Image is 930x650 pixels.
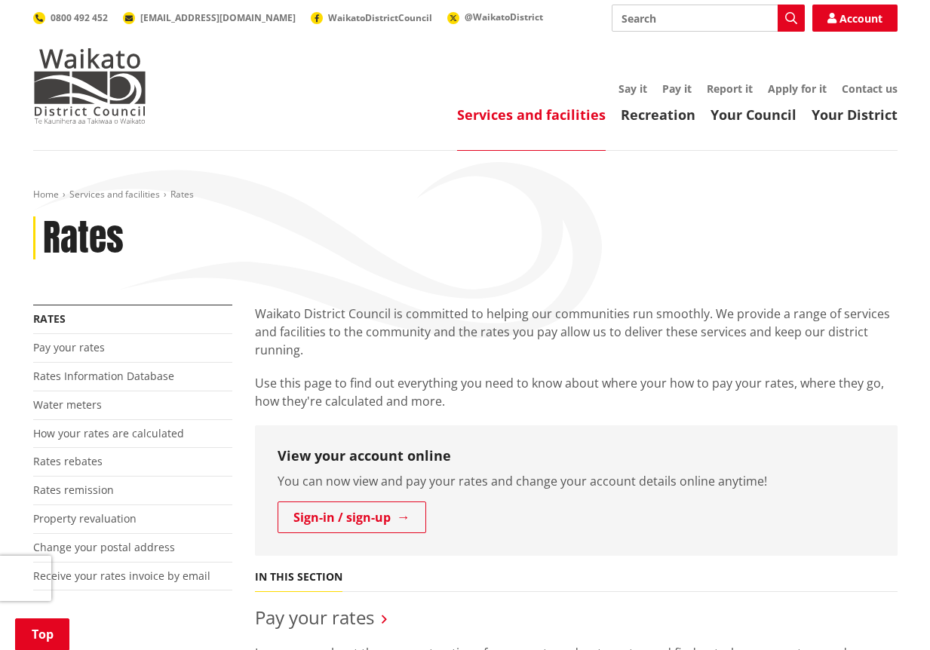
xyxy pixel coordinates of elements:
[842,81,898,96] a: Contact us
[33,540,175,554] a: Change your postal address
[123,11,296,24] a: [EMAIL_ADDRESS][DOMAIN_NAME]
[621,106,695,124] a: Recreation
[255,571,342,584] h5: In this section
[33,426,184,440] a: How your rates are calculated
[812,5,898,32] a: Account
[612,5,805,32] input: Search input
[255,305,898,359] p: Waikato District Council is committed to helping our communities run smoothly. We provide a range...
[33,483,114,497] a: Rates remission
[255,605,374,630] a: Pay your rates
[662,81,692,96] a: Pay it
[69,188,160,201] a: Services and facilities
[33,369,174,383] a: Rates Information Database
[768,81,827,96] a: Apply for it
[15,618,69,650] a: Top
[33,311,66,326] a: Rates
[278,472,875,490] p: You can now view and pay your rates and change your account details online anytime!
[43,216,124,260] h1: Rates
[33,397,102,412] a: Water meters
[33,511,137,526] a: Property revaluation
[51,11,108,24] span: 0800 492 452
[711,106,796,124] a: Your Council
[447,11,543,23] a: @WaikatoDistrict
[311,11,432,24] a: WaikatoDistrictCouncil
[33,189,898,201] nav: breadcrumb
[465,11,543,23] span: @WaikatoDistrict
[328,11,432,24] span: WaikatoDistrictCouncil
[33,340,105,354] a: Pay your rates
[707,81,753,96] a: Report it
[255,374,898,410] p: Use this page to find out everything you need to know about where your how to pay your rates, whe...
[33,188,59,201] a: Home
[33,454,103,468] a: Rates rebates
[278,501,426,533] a: Sign-in / sign-up
[33,48,146,124] img: Waikato District Council - Te Kaunihera aa Takiwaa o Waikato
[33,569,210,583] a: Receive your rates invoice by email
[170,188,194,201] span: Rates
[140,11,296,24] span: [EMAIL_ADDRESS][DOMAIN_NAME]
[457,106,606,124] a: Services and facilities
[278,448,875,465] h3: View your account online
[33,11,108,24] a: 0800 492 452
[812,106,898,124] a: Your District
[618,81,647,96] a: Say it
